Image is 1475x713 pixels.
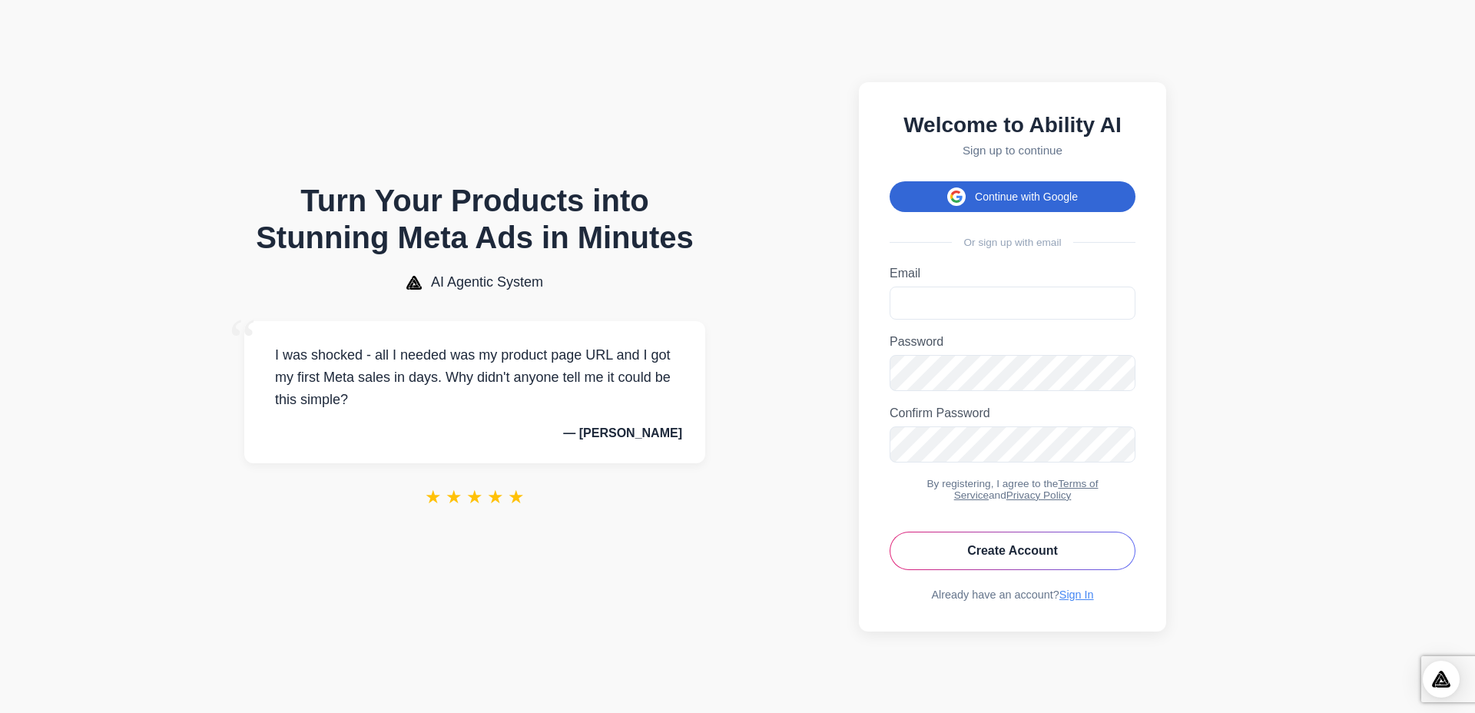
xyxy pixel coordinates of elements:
button: Create Account [890,532,1135,570]
h2: Welcome to Ability AI [890,113,1135,138]
a: Sign In [1059,589,1094,601]
label: Confirm Password [890,406,1135,420]
div: Or sign up with email [890,237,1135,248]
h1: Turn Your Products into Stunning Meta Ads in Minutes [244,182,705,256]
span: AI Agentic System [431,274,543,290]
p: — [PERSON_NAME] [267,426,682,440]
span: ★ [487,486,504,508]
span: “ [229,306,257,376]
a: Privacy Policy [1006,489,1072,501]
p: Sign up to continue [890,144,1135,157]
div: By registering, I agree to the and [890,478,1135,501]
span: ★ [425,486,442,508]
div: Open Intercom Messenger [1423,661,1460,698]
span: ★ [508,486,525,508]
label: Email [890,267,1135,280]
span: ★ [466,486,483,508]
a: Terms of Service [954,478,1099,501]
div: Already have an account? [890,589,1135,601]
img: AI Agentic System Logo [406,276,422,290]
button: Continue with Google [890,181,1135,212]
label: Password [890,335,1135,349]
p: I was shocked - all I needed was my product page URL and I got my first Meta sales in days. Why d... [267,344,682,410]
span: ★ [446,486,462,508]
